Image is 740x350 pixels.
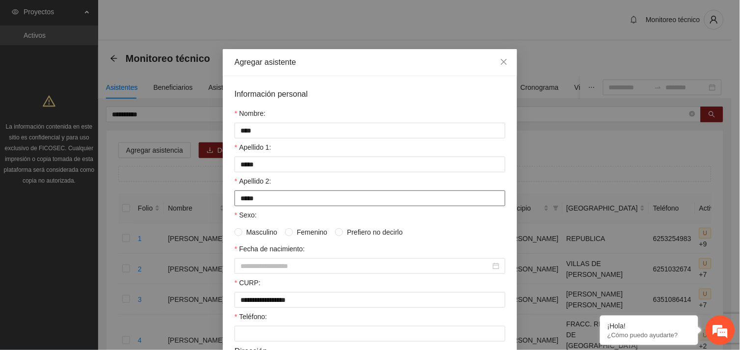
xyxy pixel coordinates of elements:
[608,322,691,330] div: ¡Hola!
[491,49,517,76] button: Close
[235,123,505,138] input: Nombre:
[235,277,261,288] label: CURP:
[235,142,271,153] label: Apellido 1:
[235,190,505,206] input: Apellido 2:
[235,88,308,100] span: Información personal
[240,261,491,271] input: Fecha de nacimiento:
[608,331,691,339] p: ¿Cómo puedo ayudarte?
[235,176,271,187] label: Apellido 2:
[293,227,331,238] span: Femenino
[235,108,265,119] label: Nombre:
[235,157,505,172] input: Apellido 1:
[235,292,505,308] input: CURP:
[235,326,505,342] input: Teléfono:
[343,227,407,238] span: Prefiero no decirlo
[242,227,281,238] span: Masculino
[51,50,165,63] div: Chatee con nosotros ahora
[57,117,135,216] span: Estamos en línea.
[235,243,305,254] label: Fecha de nacimiento:
[500,58,508,66] span: close
[235,311,267,322] label: Teléfono:
[235,210,257,220] label: Sexo:
[235,57,505,68] div: Agregar asistente
[161,5,185,28] div: Minimizar ventana de chat en vivo
[5,240,187,274] textarea: Escriba su mensaje y pulse “Intro”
